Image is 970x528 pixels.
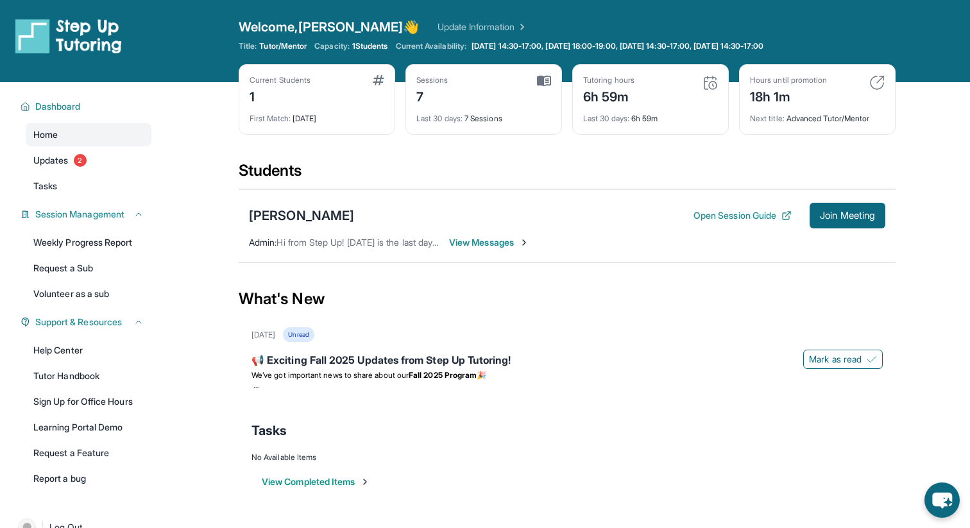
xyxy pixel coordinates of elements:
[250,85,311,106] div: 1
[583,75,634,85] div: Tutoring hours
[251,352,883,370] div: 📢 Exciting Fall 2025 Updates from Step Up Tutoring!
[416,85,448,106] div: 7
[26,441,151,464] a: Request a Feature
[30,316,144,328] button: Support & Resources
[26,467,151,490] a: Report a bug
[469,41,766,51] a: [DATE] 14:30-17:00, [DATE] 18:00-19:00, [DATE] 14:30-17:00, [DATE] 14:30-17:00
[239,160,896,189] div: Students
[416,106,551,124] div: 7 Sessions
[30,208,144,221] button: Session Management
[250,106,384,124] div: [DATE]
[35,100,81,113] span: Dashboard
[472,41,763,51] span: [DATE] 14:30-17:00, [DATE] 18:00-19:00, [DATE] 14:30-17:00, [DATE] 14:30-17:00
[416,114,463,123] span: Last 30 days :
[250,75,311,85] div: Current Students
[249,207,354,225] div: [PERSON_NAME]
[352,41,388,51] span: 1 Students
[750,114,785,123] span: Next title :
[35,316,122,328] span: Support & Resources
[409,370,477,380] strong: Fall 2025 Program
[803,350,883,369] button: Mark as read
[33,180,57,192] span: Tasks
[26,364,151,387] a: Tutor Handbook
[239,18,420,36] span: Welcome, [PERSON_NAME] 👋
[251,330,275,340] div: [DATE]
[251,452,883,463] div: No Available Items
[583,114,629,123] span: Last 30 days :
[396,41,466,51] span: Current Availability:
[537,75,551,87] img: card
[810,203,885,228] button: Join Meeting
[750,75,827,85] div: Hours until promotion
[416,75,448,85] div: Sessions
[477,370,486,380] span: 🎉
[869,75,885,90] img: card
[26,390,151,413] a: Sign Up for Office Hours
[30,100,144,113] button: Dashboard
[74,154,87,167] span: 2
[583,106,718,124] div: 6h 59m
[262,475,370,488] button: View Completed Items
[693,209,792,222] button: Open Session Guide
[583,85,634,106] div: 6h 59m
[820,212,875,219] span: Join Meeting
[26,416,151,439] a: Learning Portal Demo
[251,370,409,380] span: We’ve got important news to share about our
[249,237,277,248] span: Admin :
[26,149,151,172] a: Updates2
[33,154,69,167] span: Updates
[15,18,122,54] img: logo
[750,85,827,106] div: 18h 1m
[515,21,527,33] img: Chevron Right
[750,106,885,124] div: Advanced Tutor/Mentor
[26,175,151,198] a: Tasks
[373,75,384,85] img: card
[251,422,287,439] span: Tasks
[867,354,877,364] img: Mark as read
[314,41,350,51] span: Capacity:
[449,236,529,249] span: View Messages
[33,128,58,141] span: Home
[250,114,291,123] span: First Match :
[26,257,151,280] a: Request a Sub
[26,339,151,362] a: Help Center
[519,237,529,248] img: Chevron-Right
[26,123,151,146] a: Home
[259,41,307,51] span: Tutor/Mentor
[239,271,896,327] div: What's New
[702,75,718,90] img: card
[809,353,862,366] span: Mark as read
[239,41,257,51] span: Title:
[26,282,151,305] a: Volunteer as a sub
[35,208,124,221] span: Session Management
[438,21,527,33] a: Update Information
[924,482,960,518] button: chat-button
[26,231,151,254] a: Weekly Progress Report
[283,327,314,342] div: Unread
